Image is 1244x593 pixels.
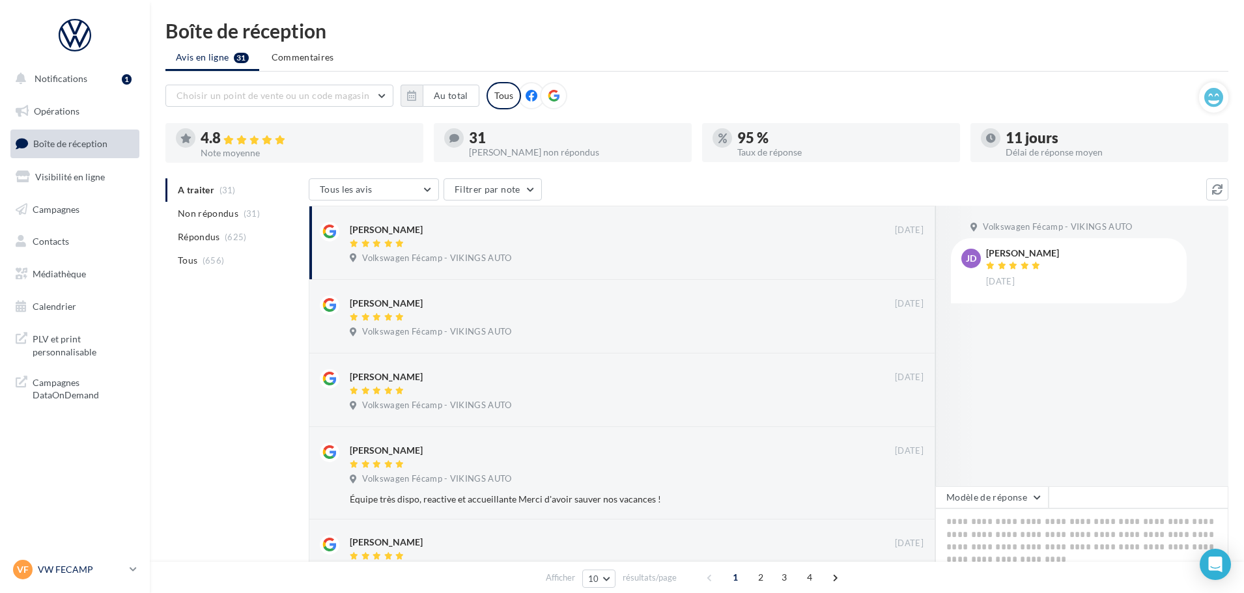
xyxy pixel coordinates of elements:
span: 3 [774,567,795,588]
span: Volkswagen Fécamp - VIKINGS AUTO [362,253,511,264]
span: résultats/page [623,572,677,584]
div: [PERSON_NAME] [350,297,423,310]
span: Campagnes DataOnDemand [33,374,134,402]
button: Filtrer par note [444,178,542,200]
a: VF VW FECAMP [10,557,139,582]
div: Open Intercom Messenger [1200,549,1231,580]
span: Tous [178,254,197,267]
button: Choisir un point de vente ou un code magasin [165,85,393,107]
span: Commentaires [272,51,334,62]
span: Campagnes [33,203,79,214]
div: Équipe très dispo, reactive et accueillante Merci d'avoir sauver nos vacances ! [350,493,839,506]
span: [DATE] [895,372,924,383]
div: Taux de réponse [737,148,950,157]
span: Répondus [178,230,220,243]
div: Délai de réponse moyen [1006,148,1218,157]
div: [PERSON_NAME] [986,249,1059,258]
span: PLV et print personnalisable [33,330,134,358]
span: 1 [725,567,746,588]
span: [DATE] [895,298,924,310]
span: Volkswagen Fécamp - VIKINGS AUTO [983,221,1132,233]
a: Calendrier [8,293,142,320]
a: Opérations [8,98,142,125]
a: Boîte de réception [8,130,142,158]
button: Au total [401,85,479,107]
span: [DATE] [895,538,924,549]
span: Visibilité en ligne [35,171,105,182]
span: 10 [588,573,599,584]
button: Modèle de réponse [935,486,1049,508]
span: Calendrier [33,301,76,312]
a: Contacts [8,228,142,255]
span: 4 [799,567,820,588]
p: VW FECAMP [38,563,124,576]
div: 4.8 [201,131,413,146]
button: Tous les avis [309,178,439,200]
span: (656) [203,255,225,266]
span: Afficher [546,572,575,584]
button: 10 [582,570,615,588]
span: Volkswagen Fécamp - VIKINGS AUTO [362,400,511,411]
div: [PERSON_NAME] [350,223,423,236]
span: Opérations [34,105,79,117]
span: VF [17,563,29,576]
span: Choisir un point de vente ou un code magasin [177,90,369,101]
span: Boîte de réception [33,138,107,149]
span: Non répondus [178,207,238,220]
span: (31) [244,208,260,219]
div: Tous [487,82,521,109]
a: Campagnes DataOnDemand [8,368,142,407]
div: [PERSON_NAME] [350,444,423,457]
button: Au total [423,85,479,107]
span: [DATE] [895,225,924,236]
a: Visibilité en ligne [8,163,142,191]
div: [PERSON_NAME] non répondus [469,148,681,157]
div: 31 [469,131,681,145]
span: Volkswagen Fécamp - VIKINGS AUTO [362,473,511,485]
span: [DATE] [895,445,924,457]
div: [PERSON_NAME] [350,536,423,549]
span: JD [966,252,976,265]
span: 2 [750,567,771,588]
span: Contacts [33,236,69,247]
span: (625) [225,232,247,242]
a: PLV et print personnalisable [8,325,142,363]
div: 1 [122,74,132,85]
a: Campagnes [8,196,142,223]
div: [PERSON_NAME] [350,370,423,383]
button: Notifications 1 [8,65,137,92]
div: 95 % [737,131,950,145]
span: Tous les avis [320,184,373,195]
span: [DATE] [986,276,1015,288]
div: Note moyenne [201,148,413,158]
div: 11 jours [1006,131,1218,145]
a: Médiathèque [8,260,142,288]
span: Médiathèque [33,268,86,279]
span: Notifications [35,73,87,84]
span: Volkswagen Fécamp - VIKINGS AUTO [362,326,511,338]
div: Boîte de réception [165,21,1228,40]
